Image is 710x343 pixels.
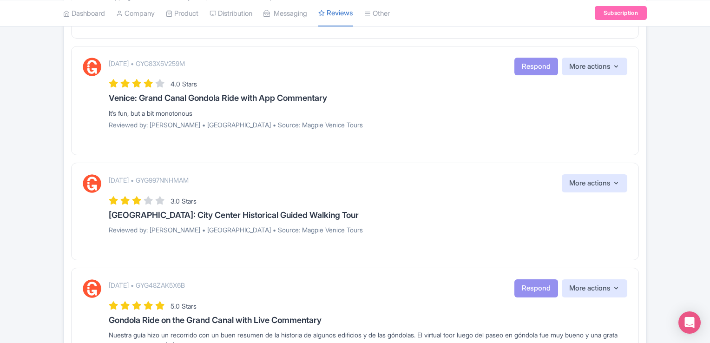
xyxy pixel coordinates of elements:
a: Company [116,0,155,26]
p: Reviewed by: [PERSON_NAME] • [GEOGRAPHIC_DATA] • Source: Magpie Venice Tours [109,120,627,130]
span: 4.0 Stars [171,80,197,88]
a: Messaging [263,0,307,26]
button: Respond [514,58,558,76]
span: 3.0 Stars [171,197,197,205]
p: Reviewed by: [PERSON_NAME] • [GEOGRAPHIC_DATA] • Source: Magpie Venice Tours [109,225,627,235]
a: Other [364,0,390,26]
p: [DATE] • GYG997NNHMAM [109,175,189,185]
button: More actions [562,279,627,297]
div: Open Intercom Messenger [678,311,701,334]
img: GetYourGuide Logo [83,58,101,76]
button: Respond [514,279,558,297]
button: More actions [562,58,627,76]
a: Dashboard [63,0,105,26]
a: Product [166,0,198,26]
h3: Venice: Grand Canal Gondola Ride with App Commentary [109,93,627,103]
button: More actions [562,174,627,192]
span: 5.0 Stars [171,302,197,310]
a: Subscription [595,6,647,20]
a: Distribution [210,0,252,26]
h3: [GEOGRAPHIC_DATA]: City Center Historical Guided Walking Tour [109,211,627,220]
h3: Gondola Ride on the Grand Canal with Live Commentary [109,316,627,325]
img: GetYourGuide Logo [83,174,101,193]
div: It’s fun, but a bit monotonous [109,108,627,118]
p: [DATE] • GYG48ZAK5X6B [109,280,185,290]
p: [DATE] • GYG83X5V259M [109,59,185,68]
img: GetYourGuide Logo [83,279,101,298]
